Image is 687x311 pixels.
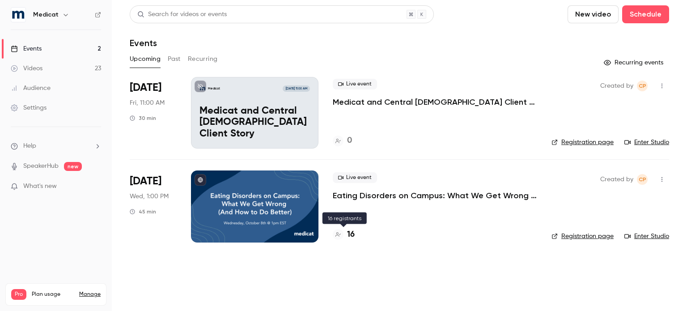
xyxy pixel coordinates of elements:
[283,85,310,92] span: [DATE] 11:00 AM
[11,44,42,53] div: Events
[11,103,47,112] div: Settings
[600,174,633,185] span: Created by
[551,232,614,241] a: Registration page
[208,86,220,91] p: Medicat
[600,81,633,91] span: Created by
[637,174,648,185] span: Claire Powell
[130,52,161,66] button: Upcoming
[32,291,74,298] span: Plan usage
[333,190,537,201] a: Eating Disorders on Campus: What We Get Wrong (And How to Do Better)
[130,81,161,95] span: [DATE]
[23,182,57,191] span: What's new
[568,5,619,23] button: New video
[347,229,355,241] h4: 16
[137,10,227,19] div: Search for videos or events
[11,8,25,22] img: Medicat
[639,174,646,185] span: CP
[333,229,355,241] a: 16
[188,52,218,66] button: Recurring
[347,135,352,147] h4: 0
[191,77,318,149] a: Medicat and Central Methodist Client StoryMedicat[DATE] 11:00 AMMedicat and Central [DEMOGRAPHIC_...
[11,141,101,151] li: help-dropdown-opener
[622,5,669,23] button: Schedule
[624,138,669,147] a: Enter Studio
[130,98,165,107] span: Fri, 11:00 AM
[11,64,42,73] div: Videos
[23,162,59,171] a: SpeakerHub
[130,192,169,201] span: Wed, 1:00 PM
[551,138,614,147] a: Registration page
[130,77,177,149] div: Sep 19 Fri, 9:00 AM (America/Denver)
[79,291,101,298] a: Manage
[199,106,310,140] p: Medicat and Central [DEMOGRAPHIC_DATA] Client Story
[64,162,82,171] span: new
[11,84,51,93] div: Audience
[23,141,36,151] span: Help
[130,208,156,215] div: 45 min
[333,172,377,183] span: Live event
[600,55,669,70] button: Recurring events
[639,81,646,91] span: CP
[130,170,177,242] div: Oct 8 Wed, 1:00 PM (America/New York)
[130,115,156,122] div: 30 min
[11,289,26,300] span: Pro
[90,183,101,191] iframe: Noticeable Trigger
[637,81,648,91] span: Claire Powell
[130,38,157,48] h1: Events
[624,232,669,241] a: Enter Studio
[333,97,537,107] a: Medicat and Central [DEMOGRAPHIC_DATA] Client Story
[168,52,181,66] button: Past
[130,174,161,188] span: [DATE]
[333,79,377,89] span: Live event
[333,135,352,147] a: 0
[33,10,59,19] h6: Medicat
